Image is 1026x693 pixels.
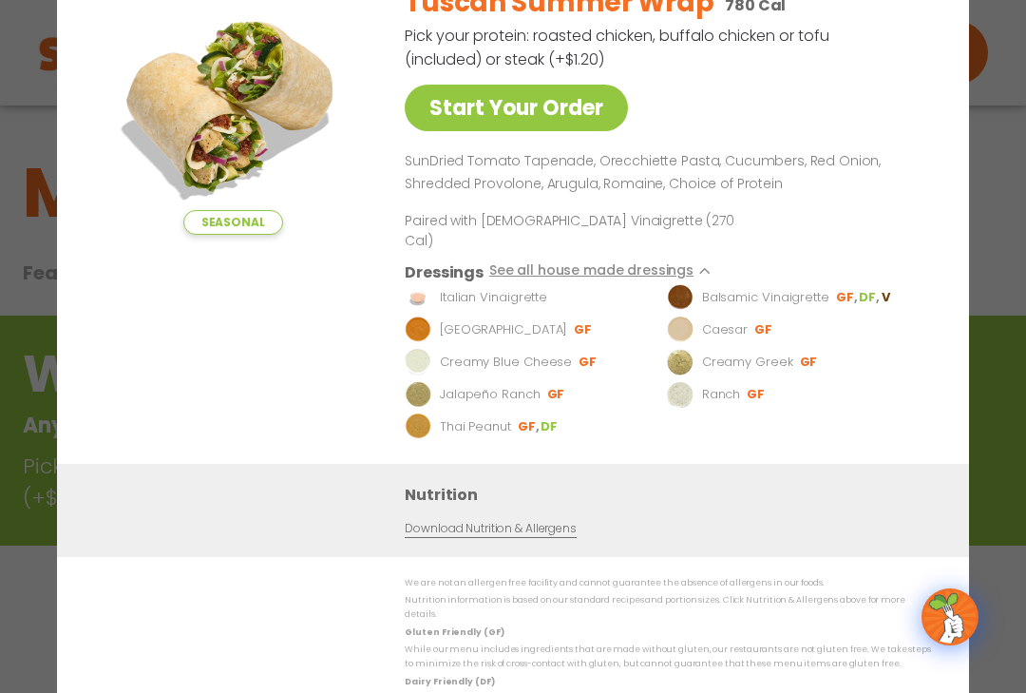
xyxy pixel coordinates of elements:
[667,317,693,343] img: Dressing preview image for Caesar
[440,417,511,436] p: Thai Peanut
[754,321,774,338] li: GF
[579,354,598,371] li: GF
[183,210,283,235] span: Seasonal
[405,150,923,196] p: SunDried Tomato Tapenade, Orecchiette Pasta, Cucumbers, Red Onion, Shredded Provolone, Arugula, R...
[405,85,628,131] a: Start Your Order
[702,385,741,404] p: Ranch
[667,381,693,408] img: Dressing preview image for Ranch
[440,320,567,339] p: [GEOGRAPHIC_DATA]
[405,381,431,408] img: Dressing preview image for Jalapeño Ranch
[923,590,977,644] img: wpChatIcon
[440,385,541,404] p: Jalapeño Ranch
[667,349,693,375] img: Dressing preview image for Creamy Greek
[405,483,940,507] h3: Nutrition
[702,353,793,372] p: Creamy Greek
[440,288,547,307] p: Italian Vinaigrette
[405,643,931,672] p: While our menu includes ingredients that are made without gluten, our restaurants are not gluten ...
[405,349,431,375] img: Dressing preview image for Creamy Blue Cheese
[489,260,720,284] button: See all house made dressings
[440,353,572,372] p: Creamy Blue Cheese
[859,289,881,306] li: DF
[405,593,931,623] p: Nutrition information is based on our standard recipes and portion sizes. Click Nutrition & Aller...
[405,211,756,251] p: Paired with [DEMOGRAPHIC_DATA] Vinaigrette (270 Cal)
[405,24,832,71] p: Pick your protein: roasted chicken, buffalo chicken or tofu (included) or steak (+$1.20)
[405,317,431,343] img: Dressing preview image for BBQ Ranch
[541,418,560,435] li: DF
[702,320,748,339] p: Caesar
[405,576,931,590] p: We are not an allergen free facility and cannot guarantee the absence of allergens in our foods.
[667,284,693,311] img: Dressing preview image for Balsamic Vinaigrette
[405,676,494,687] strong: Dairy Friendly (DF)
[518,418,541,435] li: GF
[800,354,820,371] li: GF
[702,288,829,307] p: Balsamic Vinaigrette
[405,260,484,284] h3: Dressings
[405,626,503,638] strong: Gluten Friendly (GF)
[405,284,431,311] img: Dressing preview image for Italian Vinaigrette
[882,289,892,306] li: V
[836,289,859,306] li: GF
[547,386,567,403] li: GF
[574,321,594,338] li: GF
[405,414,431,440] img: Dressing preview image for Thai Peanut
[747,386,767,403] li: GF
[405,520,576,538] a: Download Nutrition & Allergens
